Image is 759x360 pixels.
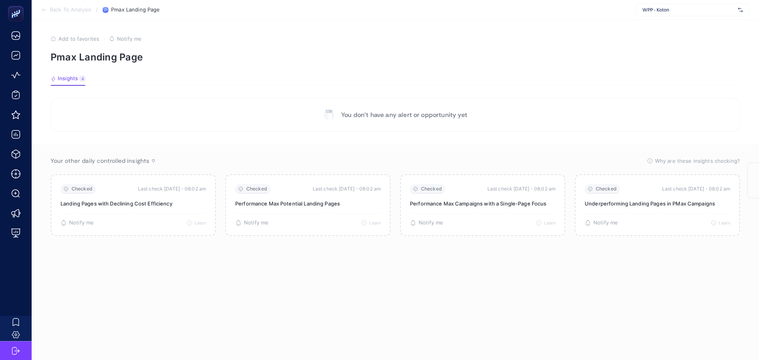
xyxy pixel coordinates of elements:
button: Notify me [585,220,618,226]
span: Notify me [117,36,142,42]
span: Add to favorites [59,36,99,42]
span: Checked [421,186,442,192]
span: Checked [72,186,93,192]
button: Notify me [410,220,443,226]
span: Pmax Landing Page [111,7,160,13]
time: Last check [DATE]・08:02 am [662,185,730,193]
p: You don’t have any alert or opportunity yet [341,110,467,120]
span: Insights [58,75,78,82]
button: Add to favorites [51,36,99,42]
span: Checked [596,186,617,192]
button: Learn [711,220,730,226]
span: Your other daily controlled insights [51,157,149,165]
button: Notify me [60,220,94,226]
span: / [96,6,98,13]
span: Notify me [419,220,443,226]
span: WPP - Koton [642,7,735,13]
span: Checked [246,186,267,192]
time: Last check [DATE]・08:02 am [487,185,555,193]
button: Learn [361,220,381,226]
span: Back To Analysis [50,7,91,13]
span: Learn [194,220,206,226]
span: Learn [544,220,555,226]
p: Underperforming Landing Pages in PMax Campaigns [585,200,730,207]
time: Last check [DATE]・08:02 am [138,185,206,193]
span: Notify me [69,220,94,226]
div: 4 [79,75,85,82]
p: Performance Max Potential Landing Pages [235,200,381,207]
button: Notify me [109,36,142,42]
p: Pmax Landing Page [51,51,740,63]
span: Learn [369,220,381,226]
section: Passive Insight Packages [51,174,740,236]
span: Notify me [244,220,268,226]
button: Notify me [235,220,268,226]
p: Landing Pages with Declining Cost Efficiency [60,200,206,207]
time: Last check [DATE]・08:02 am [313,185,381,193]
span: Learn [719,220,730,226]
span: Why are these insights checking? [655,157,740,165]
img: svg%3e [738,6,743,14]
button: Learn [536,220,555,226]
span: Notify me [593,220,618,226]
p: Performance Max Campaigns with a Single-Page Focus [410,200,555,207]
button: Learn [187,220,206,226]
